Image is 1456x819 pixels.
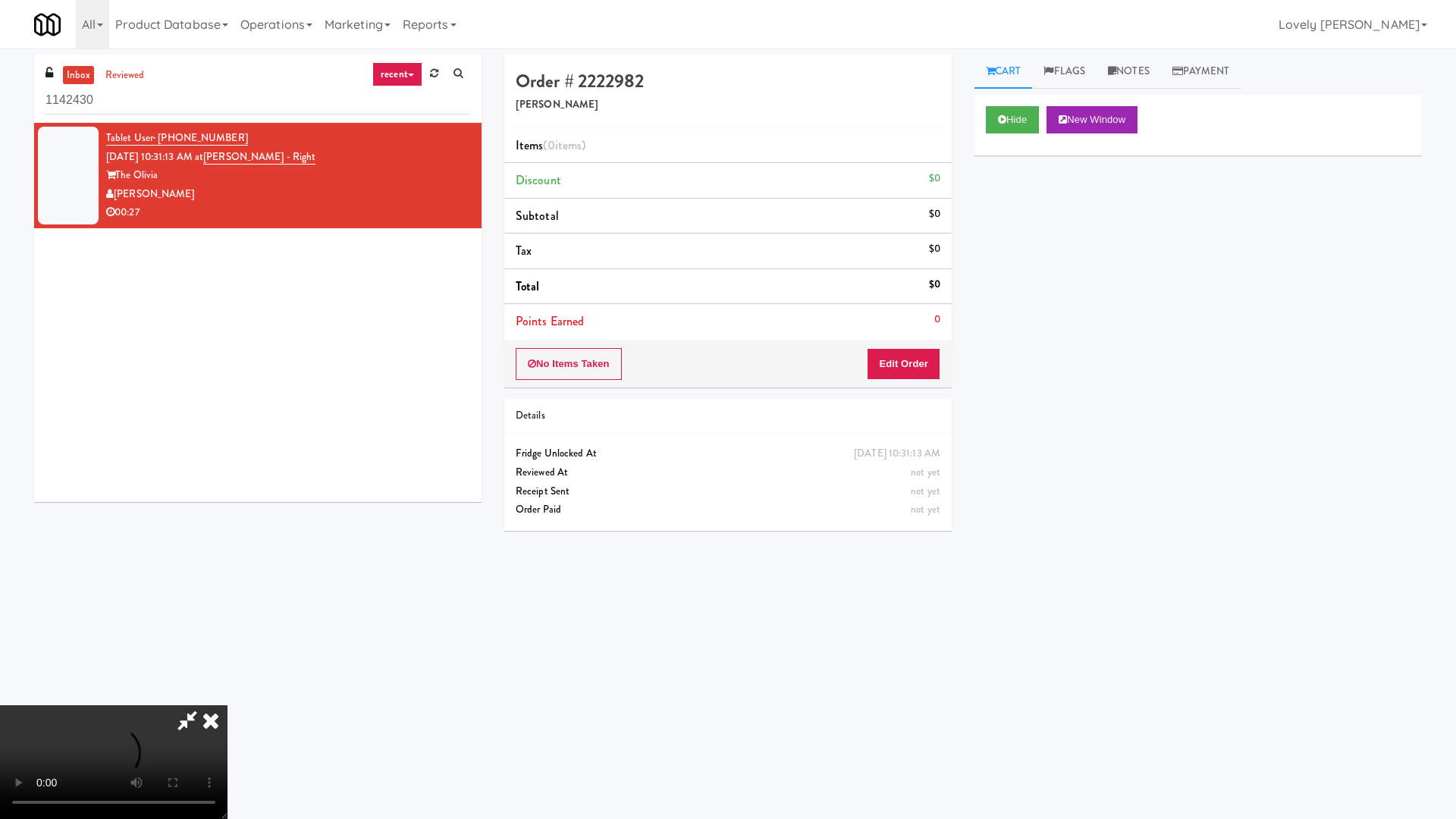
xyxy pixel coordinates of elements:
[929,205,940,224] div: $0
[153,130,248,145] span: · [PHONE_NUMBER]
[934,310,940,329] div: 0
[516,242,532,259] span: Tax
[106,203,470,222] div: 00:27
[854,444,940,463] div: [DATE] 10:31:13 AM
[911,484,940,498] span: not yet
[867,348,940,380] button: Edit Order
[516,312,584,330] span: Points Earned
[516,99,940,111] h5: [PERSON_NAME]
[516,463,940,482] div: Reviewed At
[1046,106,1137,133] button: New Window
[1097,55,1161,89] a: Notes
[516,482,940,501] div: Receipt Sent
[555,136,582,154] ng-pluralize: items
[102,66,149,85] a: reviewed
[106,185,470,204] div: [PERSON_NAME]
[34,11,61,38] img: Micromart
[1032,55,1097,89] a: Flags
[45,86,470,115] input: Search vision orders
[1161,55,1241,89] a: Payment
[986,106,1039,133] button: Hide
[516,406,940,425] div: Details
[106,130,248,146] a: Tablet User· [PHONE_NUMBER]
[929,169,940,188] div: $0
[106,149,203,164] span: [DATE] 10:31:13 AM at
[516,278,540,295] span: Total
[516,444,940,463] div: Fridge Unlocked At
[516,500,940,519] div: Order Paid
[34,123,482,228] li: Tablet User· [PHONE_NUMBER][DATE] 10:31:13 AM at[PERSON_NAME] - RightThe Olivia[PERSON_NAME]00:27
[516,207,559,224] span: Subtotal
[516,171,561,189] span: Discount
[516,71,940,91] h4: Order # 2222982
[106,166,470,185] div: The Olivia
[543,136,585,154] span: (0 )
[516,348,622,380] button: No Items Taken
[203,149,315,165] a: [PERSON_NAME] - Right
[516,136,585,154] span: Items
[974,55,1033,89] a: Cart
[911,502,940,516] span: not yet
[929,275,940,294] div: $0
[372,62,422,86] a: recent
[929,240,940,259] div: $0
[63,66,94,85] a: inbox
[911,465,940,479] span: not yet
